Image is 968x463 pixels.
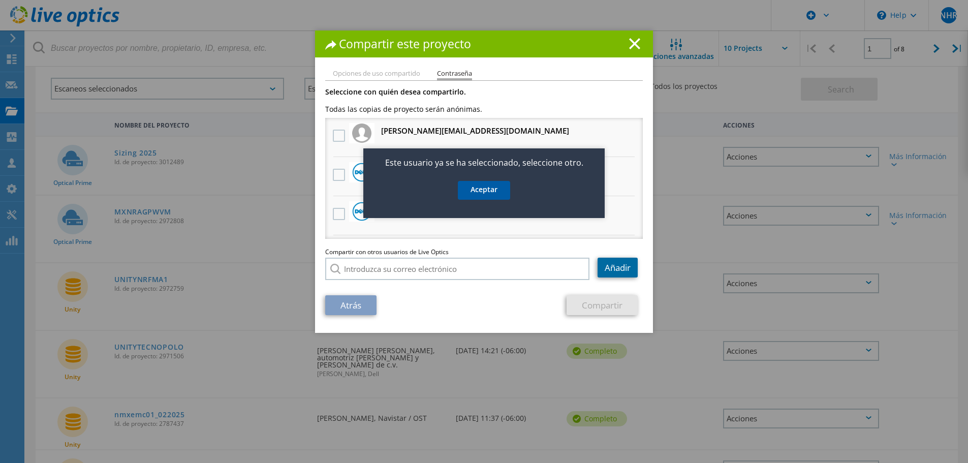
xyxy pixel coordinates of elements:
[363,157,605,169] p: Este usuario ya se ha seleccionado, seleccione otro.
[325,38,643,50] h1: Compartir este proyecto
[352,163,371,182] img: Dell
[325,96,643,113] p: Todas las copias de proyecto serán anónimas.
[352,124,371,143] img: Logo
[458,181,510,200] a: Aceptar
[598,258,638,277] a: Añadir
[437,70,472,80] li: Contraseña
[325,249,643,255] span: Compartir con otros usuarios de Live Optics
[325,88,643,96] h3: Seleccione con quién desea compartirlo.
[325,258,589,280] input: Introduzca su correo electrónico
[333,70,420,78] li: Opciones de uso compartido
[567,295,638,315] a: Compartir
[381,125,569,137] h3: [PERSON_NAME][EMAIL_ADDRESS][DOMAIN_NAME]
[352,202,371,221] img: Dell
[325,295,377,315] a: Atrás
